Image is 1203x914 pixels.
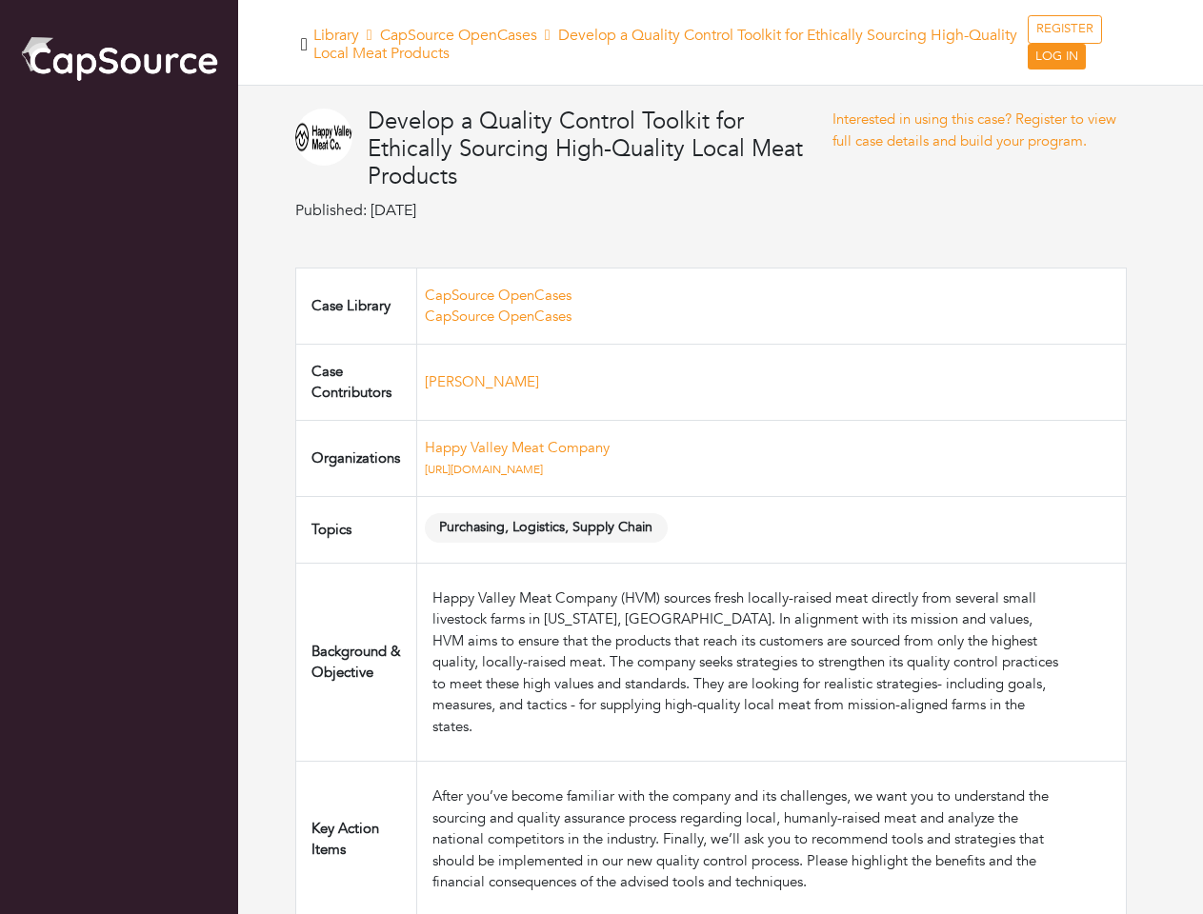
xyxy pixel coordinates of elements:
img: HVMC.png [295,109,352,166]
td: Organizations [296,420,417,496]
td: Background & Objective [296,563,417,762]
a: Happy Valley Meat Company [425,438,610,457]
p: Published: [DATE] [295,199,832,222]
td: Case Library [296,268,417,344]
div: Happy Valley Meat Company (HVM) sources fresh locally-raised meat directly from several small liv... [432,587,1064,738]
a: CapSource OpenCases [380,25,537,46]
img: cap_logo.png [19,33,219,83]
td: Topics [296,496,417,563]
h4: Develop a Quality Control Toolkit for Ethically Sourcing High-Quality Local Meat Products [368,109,832,190]
a: LOG IN [1028,44,1086,70]
a: CapSource OpenCases [425,307,571,326]
a: REGISTER [1028,15,1102,44]
div: After you’ve become familiar with the company and its challenges, we want you to understand the s... [432,785,1064,893]
h5: Library Develop a Quality Control Toolkit for Ethically Sourcing High-Quality Local Meat Products [313,27,1028,63]
a: [URL][DOMAIN_NAME] [425,462,543,477]
td: Case Contributors [296,344,417,420]
a: [PERSON_NAME] [425,372,539,391]
a: CapSource OpenCases [425,286,571,305]
span: Purchasing, Logistics, Supply Chain [425,513,668,543]
a: Interested in using this case? Register to view full case details and build your program. [832,109,1116,150]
